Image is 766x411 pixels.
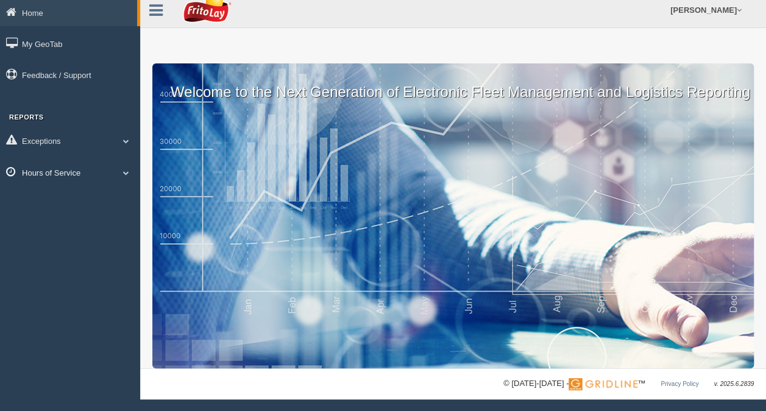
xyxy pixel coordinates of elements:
a: Privacy Policy [661,381,698,387]
img: Gridline [569,378,637,390]
p: Welcome to the Next Generation of Electronic Fleet Management and Logistics Reporting [152,63,754,102]
span: v. 2025.6.2839 [714,381,754,387]
div: © [DATE]-[DATE] - ™ [503,377,754,390]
